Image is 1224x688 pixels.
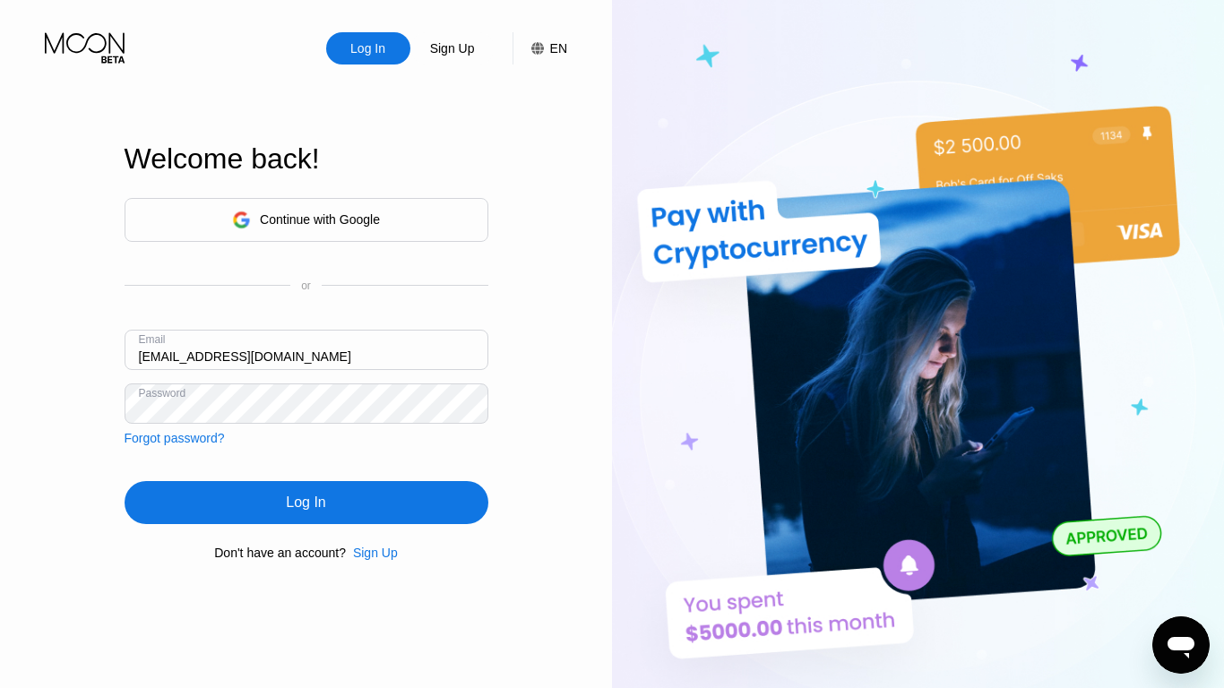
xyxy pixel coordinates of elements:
[428,39,477,57] div: Sign Up
[214,546,346,560] div: Don't have an account?
[139,333,166,346] div: Email
[301,279,311,292] div: or
[125,481,488,524] div: Log In
[353,546,398,560] div: Sign Up
[513,32,567,64] div: EN
[346,546,398,560] div: Sign Up
[1152,616,1210,674] iframe: Button to launch messaging window
[139,387,186,400] div: Password
[326,32,410,64] div: Log In
[260,212,380,227] div: Continue with Google
[550,41,567,56] div: EN
[125,198,488,242] div: Continue with Google
[410,32,495,64] div: Sign Up
[286,494,325,512] div: Log In
[349,39,387,57] div: Log In
[125,142,488,176] div: Welcome back!
[125,431,225,445] div: Forgot password?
